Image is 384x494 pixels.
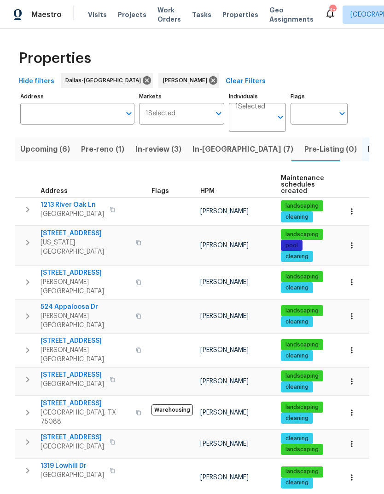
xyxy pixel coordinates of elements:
span: [STREET_ADDRESS] [41,268,130,278]
span: cleaning [282,318,312,326]
span: [PERSON_NAME] [200,279,249,285]
span: 1 Selected [145,110,175,118]
span: landscaping [282,446,322,454]
span: [PERSON_NAME] [200,208,249,215]
span: HPM [200,188,215,194]
button: Open [274,111,287,124]
span: [PERSON_NAME] [200,313,249,319]
span: Maintenance schedules created [281,175,324,194]
label: Flags [291,94,348,99]
label: Address [20,94,134,99]
span: landscaping [282,403,322,411]
span: [PERSON_NAME][GEOGRAPHIC_DATA] [41,312,130,330]
span: [GEOGRAPHIC_DATA] [41,380,104,389]
span: Upcoming (6) [20,143,70,156]
span: 1 Selected [235,103,265,111]
span: [PERSON_NAME] [163,76,211,85]
span: [GEOGRAPHIC_DATA] [41,210,104,219]
span: 1213 River Oak Ln [41,200,104,210]
span: [PERSON_NAME] [200,441,249,447]
span: [STREET_ADDRESS] [41,399,130,408]
span: cleaning [282,352,312,360]
span: Projects [118,10,146,19]
span: Properties [18,54,91,63]
div: 35 [329,6,336,15]
span: In-review (3) [135,143,181,156]
span: Tasks [192,11,211,18]
span: pool [282,242,302,250]
span: [PERSON_NAME][GEOGRAPHIC_DATA] [41,278,130,296]
span: Properties [222,10,258,19]
span: Pre-Listing (0) [304,143,357,156]
span: [PERSON_NAME] [200,409,249,416]
span: cleaning [282,383,312,391]
span: [GEOGRAPHIC_DATA], TX 75088 [41,408,130,426]
span: 524 Appaloosa Dr [41,302,130,312]
span: landscaping [282,468,322,476]
div: Dallas-[GEOGRAPHIC_DATA] [61,73,153,88]
span: [PERSON_NAME] [200,378,249,385]
span: Work Orders [157,6,181,24]
span: [STREET_ADDRESS] [41,433,104,442]
span: [STREET_ADDRESS] [41,370,104,380]
label: Individuals [229,94,286,99]
span: [PERSON_NAME] [200,474,249,481]
span: landscaping [282,273,322,281]
button: Open [336,107,349,120]
span: landscaping [282,202,322,210]
span: [US_STATE][GEOGRAPHIC_DATA] [41,238,130,256]
button: Open [212,107,225,120]
span: [PERSON_NAME] [200,347,249,353]
span: cleaning [282,479,312,487]
span: cleaning [282,415,312,422]
div: [PERSON_NAME] [158,73,219,88]
span: [PERSON_NAME] [200,242,249,249]
span: Maestro [31,10,62,19]
span: landscaping [282,372,322,380]
span: [STREET_ADDRESS] [41,229,130,238]
span: landscaping [282,341,322,349]
span: Dallas-[GEOGRAPHIC_DATA] [65,76,145,85]
span: cleaning [282,253,312,261]
span: Visits [88,10,107,19]
span: cleaning [282,213,312,221]
span: Warehousing [151,404,193,415]
span: [STREET_ADDRESS] [41,336,130,346]
span: Pre-reno (1) [81,143,124,156]
span: Flags [151,188,169,194]
span: Hide filters [18,76,54,87]
span: cleaning [282,435,312,443]
button: Hide filters [15,73,58,90]
span: In-[GEOGRAPHIC_DATA] (7) [192,143,293,156]
label: Markets [139,94,225,99]
span: Address [41,188,68,194]
span: cleaning [282,284,312,292]
span: Clear Filters [226,76,266,87]
button: Clear Filters [222,73,269,90]
span: 1319 Lowhill Dr [41,461,104,471]
span: [GEOGRAPHIC_DATA] [41,471,104,480]
button: Open [122,107,135,120]
span: landscaping [282,307,322,315]
span: Geo Assignments [269,6,314,24]
span: landscaping [282,231,322,238]
span: [PERSON_NAME][GEOGRAPHIC_DATA] [41,346,130,364]
span: [GEOGRAPHIC_DATA] [41,442,104,451]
